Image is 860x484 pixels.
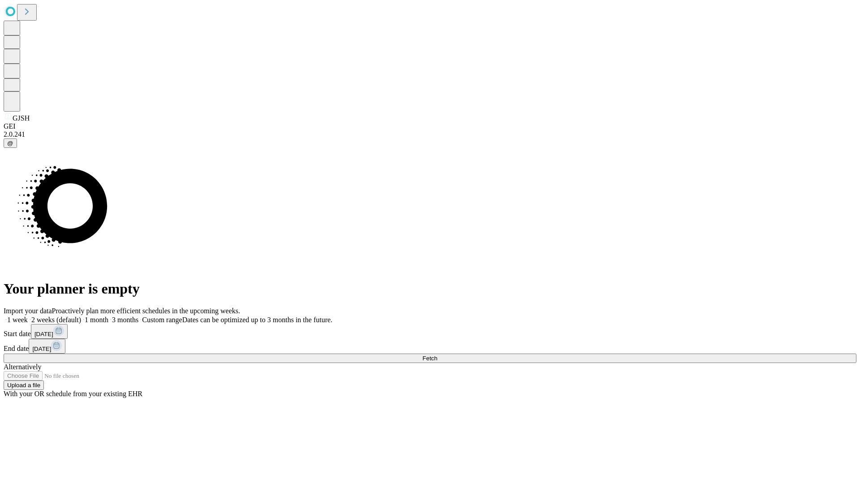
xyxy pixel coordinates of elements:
span: Fetch [422,355,437,362]
button: [DATE] [29,339,65,354]
span: [DATE] [32,346,51,352]
button: Fetch [4,354,856,363]
span: GJSH [13,114,30,122]
span: 2 weeks (default) [31,316,81,324]
button: @ [4,138,17,148]
span: Alternatively [4,363,41,371]
span: @ [7,140,13,147]
span: Custom range [142,316,182,324]
div: Start date [4,324,856,339]
div: GEI [4,122,856,130]
div: End date [4,339,856,354]
span: Dates can be optimized up to 3 months in the future. [182,316,332,324]
span: 1 month [85,316,108,324]
button: [DATE] [31,324,68,339]
span: Import your data [4,307,52,315]
button: Upload a file [4,380,44,390]
span: Proactively plan more efficient schedules in the upcoming weeks. [52,307,240,315]
span: 3 months [112,316,138,324]
div: 2.0.241 [4,130,856,138]
span: 1 week [7,316,28,324]
span: [DATE] [34,331,53,337]
span: With your OR schedule from your existing EHR [4,390,142,398]
h1: Your planner is empty [4,281,856,297]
